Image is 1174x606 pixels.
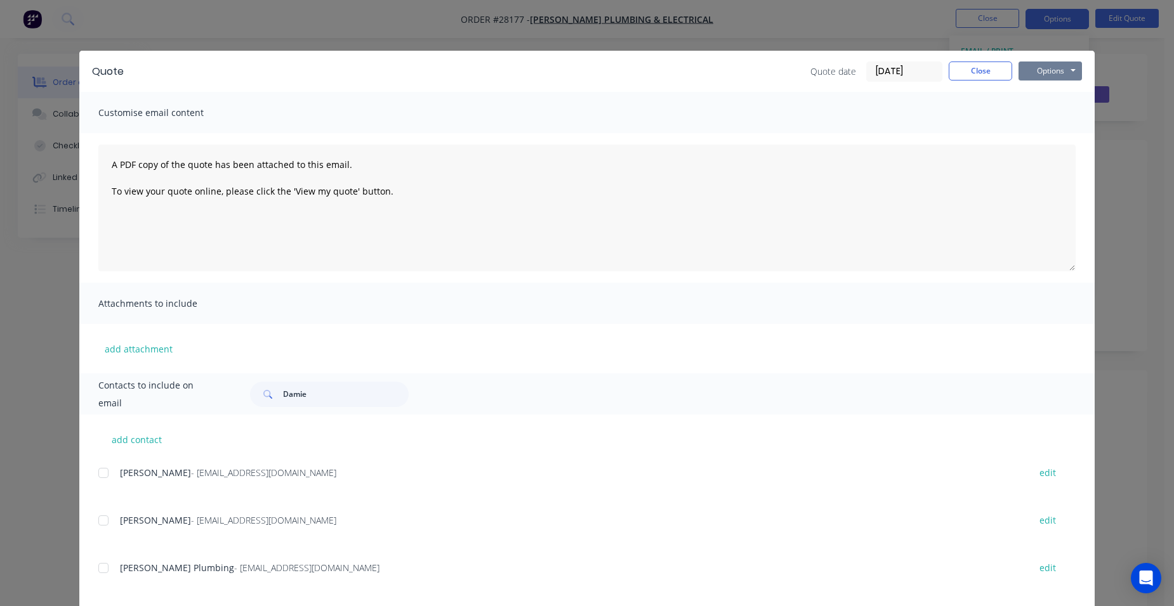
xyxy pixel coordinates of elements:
span: - [EMAIL_ADDRESS][DOMAIN_NAME] [191,467,336,479]
span: Contacts to include on email [98,377,218,412]
span: - [EMAIL_ADDRESS][DOMAIN_NAME] [234,562,379,574]
button: edit [1032,512,1064,529]
span: [PERSON_NAME] [120,514,191,526]
input: Search... [283,382,409,407]
button: add contact [98,430,175,449]
button: Close [949,61,1012,81]
button: edit [1032,559,1064,576]
button: add attachment [98,339,179,358]
span: Customise email content [98,104,238,122]
div: Quote [92,64,124,79]
span: Quote date [810,65,856,78]
span: Attachments to include [98,295,238,313]
button: Options [1019,61,1082,81]
button: edit [1032,464,1064,481]
span: [PERSON_NAME] [120,467,191,479]
span: [PERSON_NAME] Plumbing [120,562,234,574]
textarea: A PDF copy of the quote has been attached to this email. To view your quote online, please click ... [98,145,1076,271]
span: - [EMAIL_ADDRESS][DOMAIN_NAME] [191,514,336,526]
div: Open Intercom Messenger [1131,563,1161,593]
